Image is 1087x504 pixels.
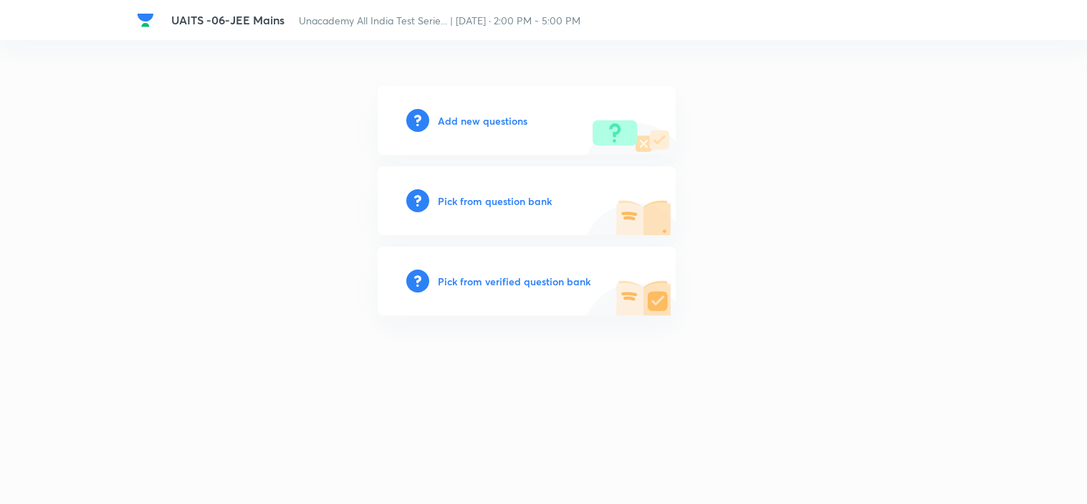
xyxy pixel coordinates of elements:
a: Company Logo [137,11,160,29]
h6: Pick from question bank [438,194,552,209]
h6: Pick from verified question bank [438,274,590,289]
img: Company Logo [137,11,154,29]
span: UAITS -06-JEE Mains [171,12,284,27]
span: Unacademy All India Test Serie... | [DATE] · 2:00 PM - 5:00 PM [299,14,580,27]
h6: Add new questions [438,113,527,128]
